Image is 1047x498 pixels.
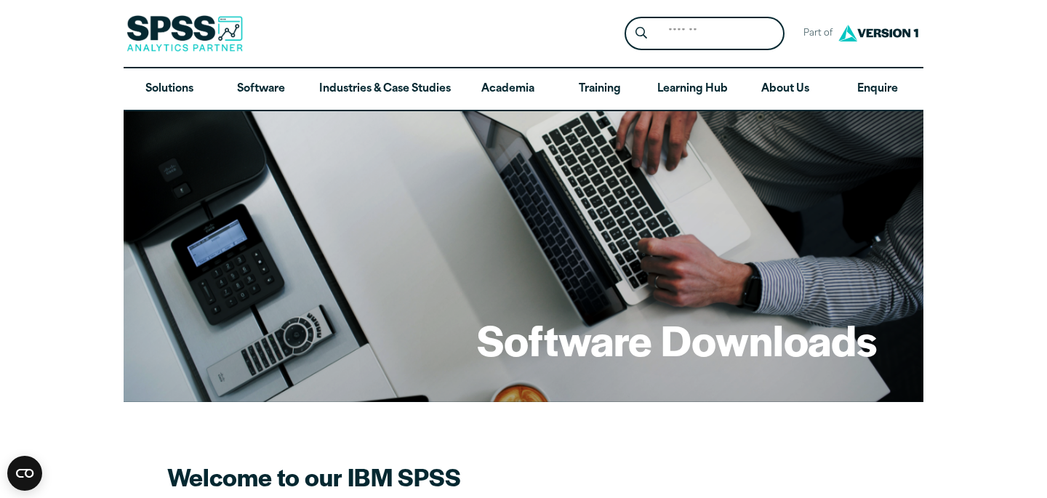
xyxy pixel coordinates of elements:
img: Version1 Logo [835,20,922,47]
img: SPSS Analytics Partner [127,15,243,52]
a: Training [554,68,646,111]
a: Learning Hub [646,68,739,111]
svg: Search magnifying glass icon [635,27,647,39]
button: Open CMP widget [7,456,42,491]
a: Enquire [832,68,923,111]
a: About Us [739,68,831,111]
form: Site Header Search Form [625,17,785,51]
button: Search magnifying glass icon [628,20,655,47]
a: Industries & Case Studies [308,68,462,111]
a: Solutions [124,68,215,111]
a: Academia [462,68,554,111]
a: Software [215,68,307,111]
h1: Software Downloads [477,311,877,368]
span: Part of [796,23,835,44]
nav: Desktop version of site main menu [124,68,923,111]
